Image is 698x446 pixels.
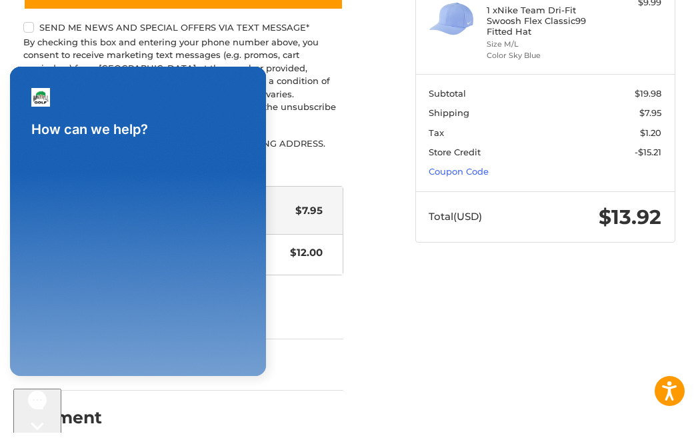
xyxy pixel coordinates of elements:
[599,205,661,229] span: $13.92
[429,88,466,99] span: Subtotal
[487,39,600,50] li: Size M/L
[635,147,661,157] span: -$15.21
[487,5,600,37] h4: 1 x Nike Team Dri-Fit Swoosh Flex Classic99 Fitted Hat
[10,7,266,55] div: Live chat window header
[635,88,661,99] span: $19.98
[640,127,661,138] span: $1.20
[429,107,469,118] span: Shipping
[31,28,50,47] img: Maple Hill Golf Support logo
[487,50,600,61] li: Color Sky Blue
[429,127,444,138] span: Tax
[13,389,61,433] iframe: Gorgias live chat messenger
[429,210,482,223] span: Total (USD)
[639,107,661,118] span: $7.95
[429,147,481,157] span: Store Credit
[10,55,266,92] h1: Maple Hill Golf Support - How can we help?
